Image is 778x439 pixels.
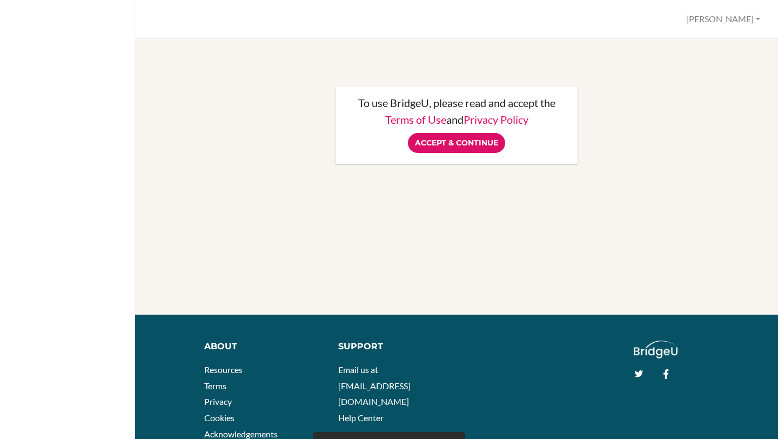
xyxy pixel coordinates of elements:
div: Support [338,341,448,353]
p: To use BridgeU, please read and accept the [346,97,567,108]
a: Help Center [338,413,384,423]
input: Accept & Continue [408,133,505,153]
a: Cookies [204,413,234,423]
a: Terms [204,381,226,391]
a: Privacy Policy [464,113,528,126]
a: Acknowledgements [204,429,278,439]
a: Resources [204,364,243,375]
div: About [204,341,323,353]
p: and [346,114,567,125]
a: Privacy [204,396,232,407]
a: Email us at [EMAIL_ADDRESS][DOMAIN_NAME] [338,364,411,407]
button: [PERSON_NAME] [681,9,765,29]
a: Terms of Use [385,113,446,126]
img: logo_white@2x-f4f0deed5e89b7ecb1c2cc34c3e3d731f90f0f143d5ea2071677605dd97b5244.png [634,341,678,358]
